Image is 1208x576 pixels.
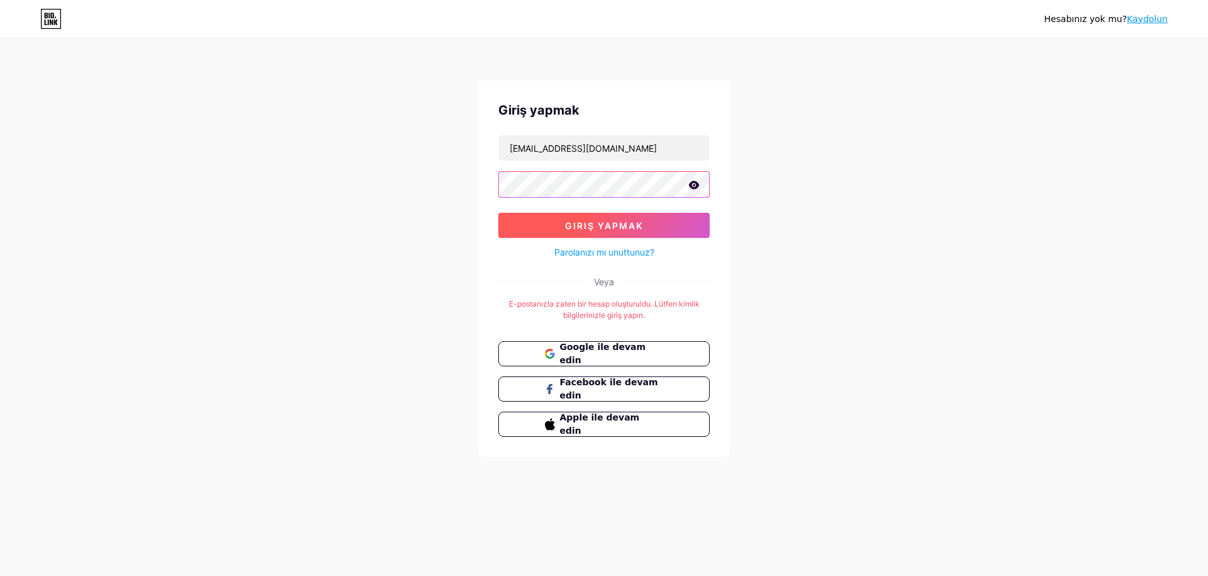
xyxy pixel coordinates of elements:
button: Apple ile devam edin [498,412,710,437]
font: Giriş yapmak [565,220,643,231]
font: Parolanızı mı unuttunuz? [554,247,654,257]
font: Facebook ile devam edin [560,377,658,400]
button: Facebook ile devam edin [498,376,710,402]
font: Veya [594,276,614,287]
a: Kaydolun [1127,14,1168,24]
button: Giriş yapmak [498,213,710,238]
a: Parolanızı mı unuttunuz? [554,246,654,259]
font: Google ile devam edin [560,342,646,365]
input: Kullanıcı adı [499,135,709,161]
font: Hesabınız yok mu? [1044,14,1127,24]
font: E-postanızla zaten bir hesap oluşturuldu. Lütfen kimlik bilgilerinizle giriş yapın. [509,299,700,320]
font: Giriş yapmak [498,103,579,118]
font: Apple ile devam edin [560,412,640,436]
button: Google ile devam edin [498,341,710,366]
